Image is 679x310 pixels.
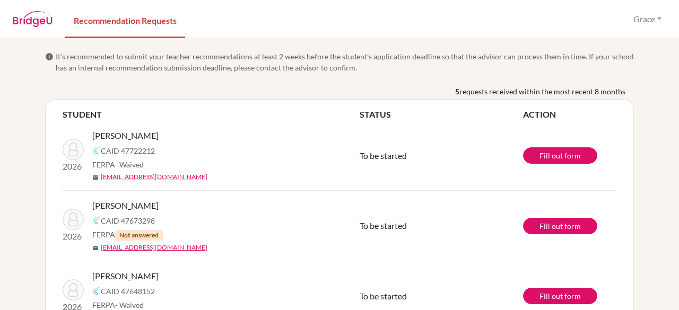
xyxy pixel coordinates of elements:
a: Fill out form [523,147,597,164]
span: Not answered [115,230,163,241]
a: [EMAIL_ADDRESS][DOMAIN_NAME] [101,172,207,182]
span: - Waived [115,160,144,169]
span: [PERSON_NAME] [92,199,159,212]
img: Common App logo [92,287,101,295]
span: FERPA [92,229,163,241]
b: 5 [455,86,459,97]
p: 2026 [63,160,84,173]
a: Fill out form [523,218,597,234]
span: CAID 47722212 [101,145,155,156]
p: 2026 [63,230,84,243]
img: Komensen, Catherine [63,209,84,230]
img: BridgeU logo [13,11,53,27]
span: [PERSON_NAME] [92,129,159,142]
span: CAID 47648152 [101,286,155,297]
span: It’s recommended to submit your teacher recommendations at least 2 weeks before the student’s app... [56,51,634,73]
th: ACTION [523,108,616,121]
a: [EMAIL_ADDRESS][DOMAIN_NAME] [101,243,207,252]
th: STATUS [360,108,523,121]
span: To be started [360,291,407,301]
span: mail [92,174,99,181]
span: info [45,52,54,61]
a: Fill out form [523,288,597,304]
img: Teoh, Christal [63,279,84,300]
img: Hueting, Adriaan [63,139,84,160]
span: To be started [360,220,407,231]
span: requests received within the most recent 8 months [459,86,625,97]
th: STUDENT [63,108,360,121]
a: Recommendation Requests [65,2,185,38]
img: Common App logo [92,216,101,225]
span: To be started [360,150,407,161]
button: Grace [629,9,666,29]
span: [PERSON_NAME] [92,270,159,282]
span: - Waived [115,300,144,309]
span: CAID 47673298 [101,215,155,226]
img: Common App logo [92,146,101,155]
span: FERPA [92,159,144,170]
span: mail [92,245,99,251]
